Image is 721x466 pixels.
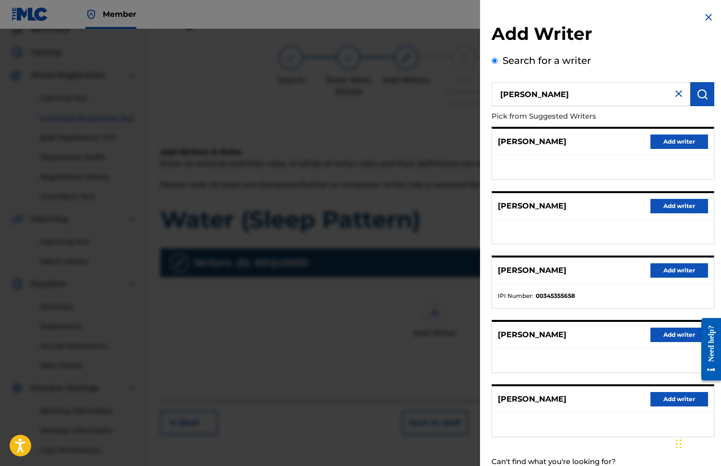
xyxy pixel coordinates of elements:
span: IPI Number : [498,292,533,300]
p: [PERSON_NAME] [498,393,566,405]
label: Search for a writer [503,55,591,66]
button: Add writer [650,199,708,213]
button: Add writer [650,263,708,278]
button: Add writer [650,135,708,149]
p: [PERSON_NAME] [498,136,566,147]
input: Search writer's name or IPI Number [492,82,690,106]
button: Add writer [650,392,708,406]
h2: Add Writer [492,23,714,48]
span: Member [103,9,136,20]
p: [PERSON_NAME] [498,265,566,276]
p: [PERSON_NAME] [498,329,566,341]
img: Top Rightsholder [85,9,97,20]
button: Add writer [650,328,708,342]
img: MLC Logo [12,7,48,21]
strong: 00345355658 [536,292,575,300]
img: Search Works [697,88,708,100]
iframe: Chat Widget [673,420,721,466]
p: [PERSON_NAME] [498,200,566,212]
img: close [673,88,685,99]
iframe: Resource Center [694,311,721,388]
p: Pick from Suggested Writers [492,106,660,127]
div: Drag [676,429,682,458]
